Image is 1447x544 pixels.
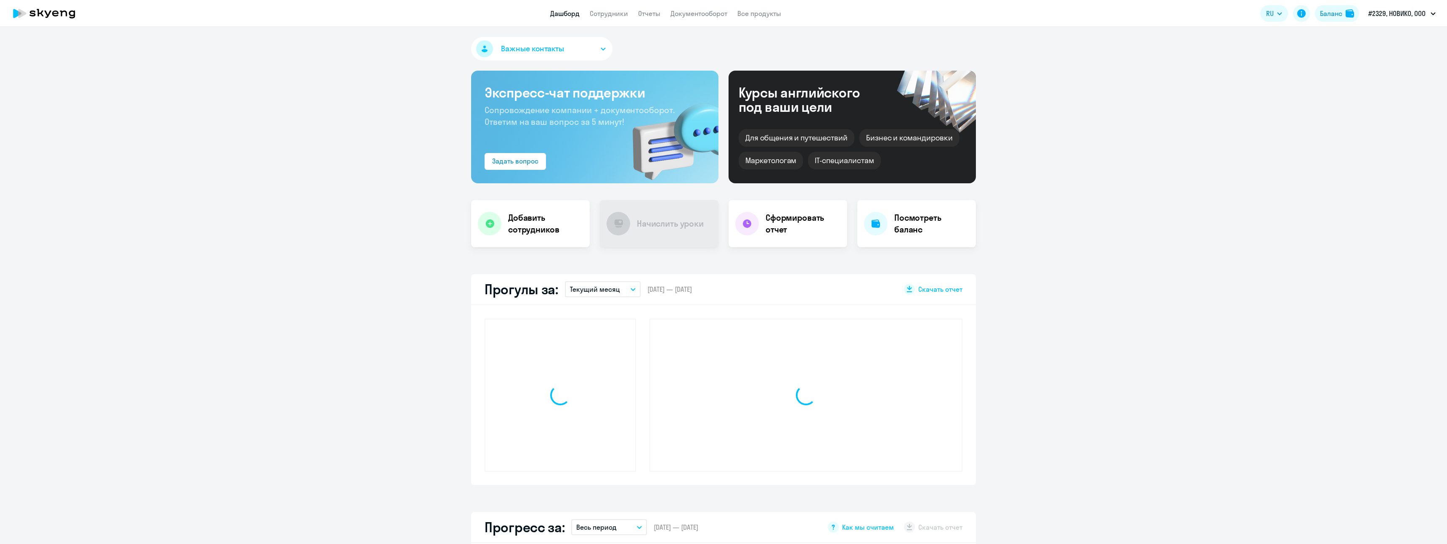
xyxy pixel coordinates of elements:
[739,129,854,147] div: Для общения и путешествий
[739,85,883,114] div: Курсы английского под ваши цели
[471,37,612,61] button: Важные контакты
[620,89,718,183] img: bg-img
[485,84,705,101] h3: Экспресс-чат поддержки
[638,9,660,18] a: Отчеты
[859,129,959,147] div: Бизнес и командировки
[647,285,692,294] span: [DATE] — [DATE]
[637,218,704,230] h4: Начислить уроки
[570,284,620,294] p: Текущий месяц
[508,212,583,235] h4: Добавить сотрудников
[1368,8,1426,18] p: #2329, НОВИКО, ООО
[590,9,628,18] a: Сотрудники
[1266,8,1274,18] span: RU
[808,152,880,169] div: IT-специалистам
[485,105,675,127] span: Сопровождение компании + документооборот. Ответим на ваш вопрос за 5 минут!
[737,9,781,18] a: Все продукты
[894,212,969,235] h4: Посмотреть баланс
[1320,8,1342,18] div: Баланс
[842,523,894,532] span: Как мы считаем
[571,519,647,535] button: Весь период
[550,9,580,18] a: Дашборд
[485,519,564,536] h2: Прогресс за:
[1315,5,1359,22] button: Балансbalance
[739,152,803,169] div: Маркетологам
[492,156,538,166] div: Задать вопрос
[501,43,564,54] span: Важные контакты
[918,285,962,294] span: Скачать отчет
[576,522,617,532] p: Весь период
[654,523,698,532] span: [DATE] — [DATE]
[485,153,546,170] button: Задать вопрос
[670,9,727,18] a: Документооборот
[1346,9,1354,18] img: balance
[565,281,641,297] button: Текущий месяц
[1260,5,1288,22] button: RU
[766,212,840,235] h4: Сформировать отчет
[1364,3,1440,24] button: #2329, НОВИКО, ООО
[485,281,558,298] h2: Прогулы за:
